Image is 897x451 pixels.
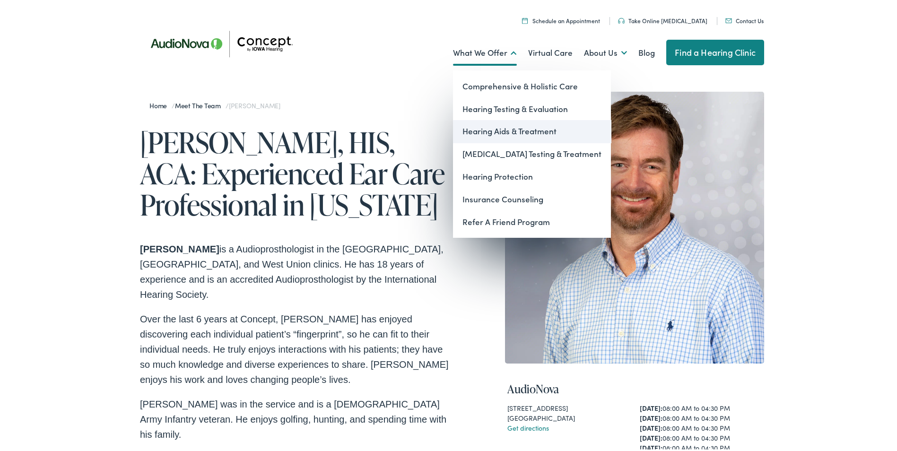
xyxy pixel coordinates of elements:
a: Blog [638,34,655,69]
a: Hearing Aids & Treatment [453,118,611,141]
a: Get directions [507,421,549,431]
a: Insurance Counseling [453,186,611,209]
strong: [DATE]: [640,411,662,421]
img: utility icon [618,16,625,22]
strong: [DATE]: [640,431,662,441]
a: Home [149,99,172,108]
strong: [PERSON_NAME] [140,242,219,252]
a: Find a Hearing Clinic [666,38,764,63]
img: A calendar icon to schedule an appointment at Concept by Iowa Hearing. [522,16,528,22]
h1: [PERSON_NAME], HIS, ACA: Experienced Ear Care Professional in [US_STATE] [140,125,452,218]
a: Virtual Care [528,34,573,69]
a: Schedule an Appointment [522,15,600,23]
img: utility icon [725,17,732,21]
div: [STREET_ADDRESS] [507,401,629,411]
strong: [DATE]: [640,401,662,411]
strong: [DATE]: [640,421,662,431]
a: Refer A Friend Program [453,209,611,232]
img: Josh Vinquist is a hearing instrument specialist at Concept by Iowa Hearing in Cedar Rapids. [505,90,764,362]
p: Over the last 6 years at Concept, [PERSON_NAME] has enjoyed discovering each individual patient’s... [140,310,452,385]
a: Take Online [MEDICAL_DATA] [618,15,707,23]
a: What We Offer [453,34,517,69]
a: Contact Us [725,15,764,23]
p: is a Audioprosthologist in the [GEOGRAPHIC_DATA], [GEOGRAPHIC_DATA], and West Union clinics. He h... [140,240,452,300]
a: Hearing Testing & Evaluation [453,96,611,119]
p: [PERSON_NAME] was in the service and is a [DEMOGRAPHIC_DATA] Army Infantry veteran. He enjoys gol... [140,395,452,440]
div: [GEOGRAPHIC_DATA] [507,411,629,421]
span: [PERSON_NAME] [229,99,280,108]
a: Meet the Team [175,99,226,108]
a: [MEDICAL_DATA] Testing & Treatment [453,141,611,164]
a: Comprehensive & Holistic Care [453,73,611,96]
a: Hearing Protection [453,164,611,186]
h4: AudioNova [507,381,762,394]
strong: [DATE]: [640,441,662,451]
a: About Us [584,34,627,69]
span: / / [149,99,280,108]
